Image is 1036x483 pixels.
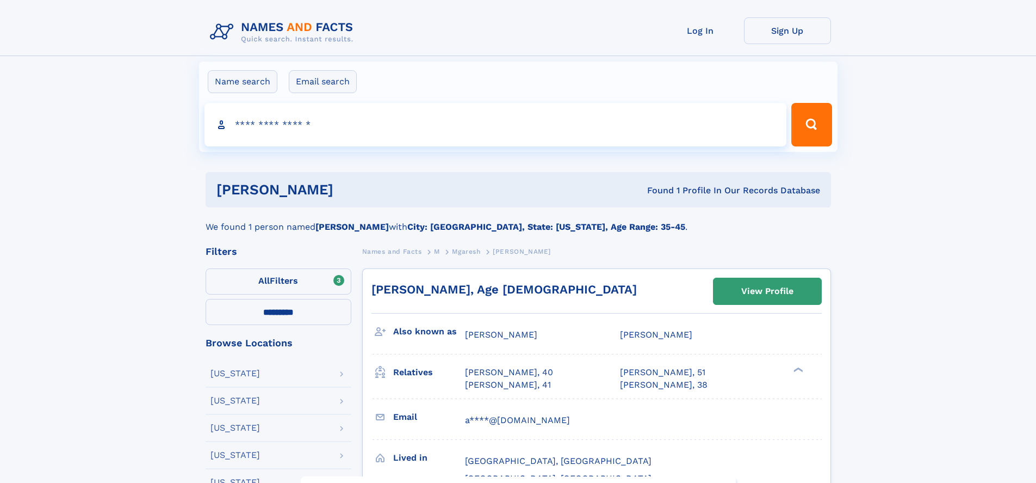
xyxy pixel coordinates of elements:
img: Logo Names and Facts [206,17,362,47]
a: [PERSON_NAME], Age [DEMOGRAPHIC_DATA] [371,283,637,296]
label: Email search [289,70,357,93]
div: Filters [206,247,351,256]
span: [PERSON_NAME] [620,329,692,340]
b: City: [GEOGRAPHIC_DATA], State: [US_STATE], Age Range: 35-45 [407,222,685,232]
a: [PERSON_NAME], 41 [465,379,551,391]
a: [PERSON_NAME], 51 [620,366,705,378]
b: [PERSON_NAME] [315,222,389,232]
span: [PERSON_NAME] [465,329,537,340]
span: M [434,248,440,255]
span: [PERSON_NAME] [493,248,551,255]
div: We found 1 person named with . [206,207,831,234]
h3: Relatives [393,363,465,382]
a: Log In [657,17,744,44]
h3: Email [393,408,465,426]
span: Mgaresh [452,248,480,255]
a: Mgaresh [452,244,480,258]
label: Filters [206,268,351,295]
button: Search Button [791,103,832,146]
label: Name search [208,70,277,93]
div: View Profile [741,279,793,304]
input: search input [204,103,787,146]
h1: [PERSON_NAME] [216,183,491,197]
a: Names and Facts [362,244,422,258]
h3: Lived in [393,449,465,467]
div: [US_STATE] [210,396,260,405]
a: Sign Up [744,17,831,44]
a: [PERSON_NAME], 38 [620,379,708,391]
div: Browse Locations [206,338,351,348]
div: [US_STATE] [210,369,260,378]
div: [US_STATE] [210,451,260,460]
h3: Also known as [393,322,465,341]
a: [PERSON_NAME], 40 [465,366,553,378]
div: [US_STATE] [210,424,260,432]
span: [GEOGRAPHIC_DATA], [GEOGRAPHIC_DATA] [465,456,652,466]
span: All [258,276,270,286]
div: ❯ [791,366,804,374]
a: M [434,244,440,258]
a: View Profile [714,278,821,304]
div: Found 1 Profile In Our Records Database [490,185,820,197]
